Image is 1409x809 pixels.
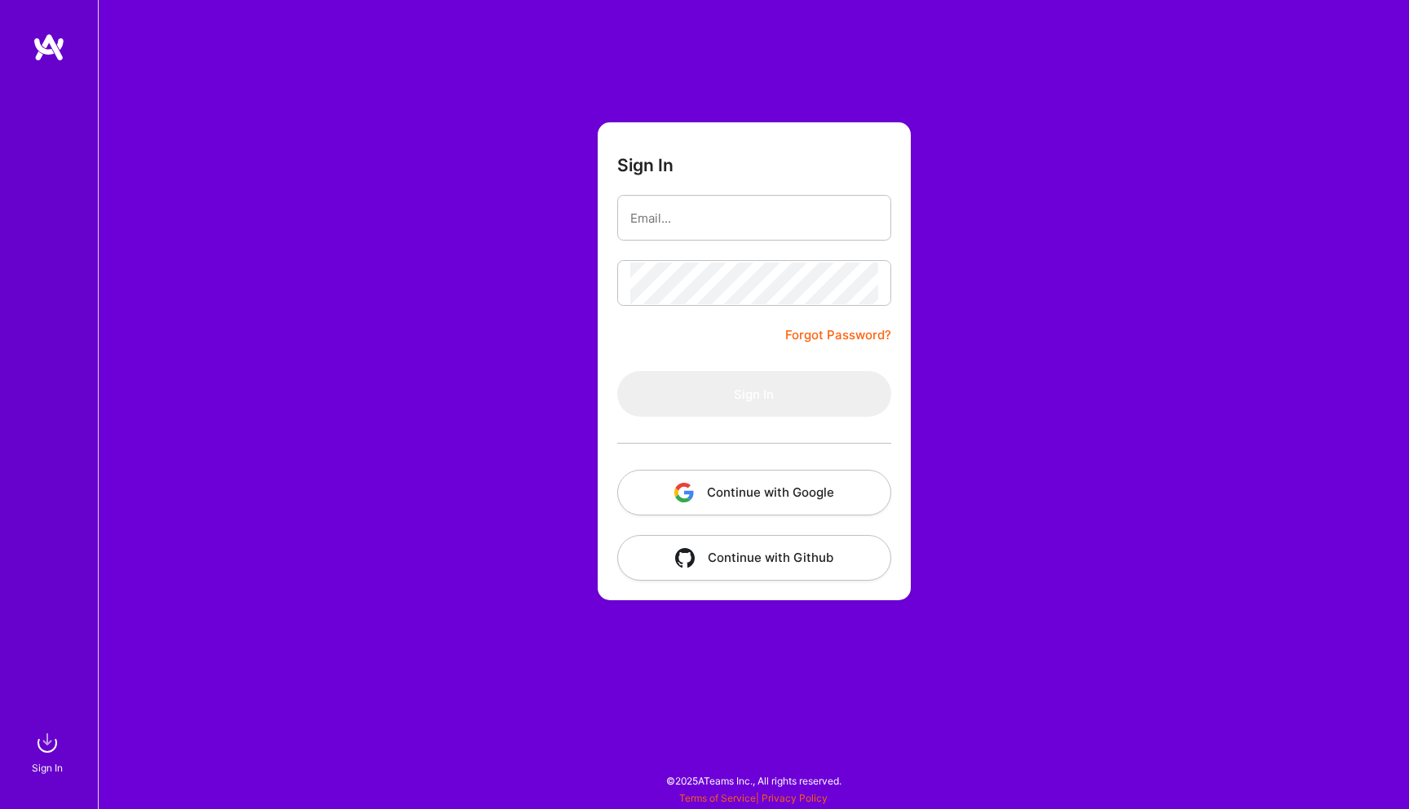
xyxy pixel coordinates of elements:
[33,33,65,62] img: logo
[679,792,756,804] a: Terms of Service
[762,792,828,804] a: Privacy Policy
[675,548,695,568] img: icon
[98,760,1409,801] div: © 2025 ATeams Inc., All rights reserved.
[617,371,891,417] button: Sign In
[679,792,828,804] span: |
[617,470,891,515] button: Continue with Google
[674,483,694,502] img: icon
[617,535,891,581] button: Continue with Github
[32,759,63,776] div: Sign In
[34,727,64,776] a: sign inSign In
[630,197,878,239] input: Email...
[617,155,674,175] h3: Sign In
[31,727,64,759] img: sign in
[785,325,891,345] a: Forgot Password?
